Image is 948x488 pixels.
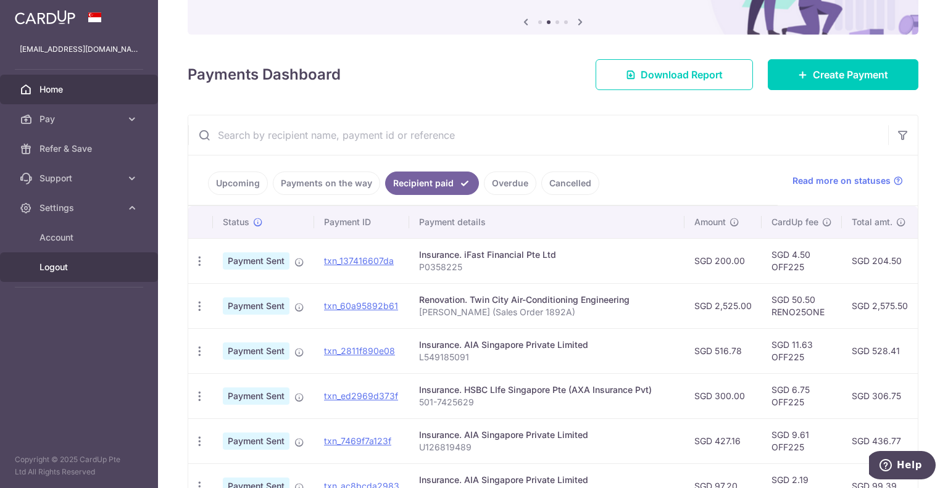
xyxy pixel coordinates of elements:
[762,418,842,463] td: SGD 9.61 OFF225
[385,172,479,195] a: Recipient paid
[842,373,920,418] td: SGD 306.75
[409,206,684,238] th: Payment details
[771,216,818,228] span: CardUp fee
[188,115,888,155] input: Search by recipient name, payment id or reference
[842,418,920,463] td: SGD 436.77
[223,432,289,450] span: Payment Sent
[792,175,891,187] span: Read more on statuses
[641,67,723,82] span: Download Report
[20,43,138,56] p: [EMAIL_ADDRESS][DOMAIN_NAME]
[15,10,75,25] img: CardUp
[324,300,398,311] a: txn_60a95892b61
[39,231,121,244] span: Account
[852,216,892,228] span: Total amt.
[869,451,936,482] iframe: Opens a widget where you can find more information
[223,297,289,315] span: Payment Sent
[419,261,675,273] p: P0358225
[762,283,842,328] td: SGD 50.50 RENO25ONE
[223,216,249,228] span: Status
[39,261,121,273] span: Logout
[419,429,675,441] div: Insurance. AIA Singapore Private Limited
[208,172,268,195] a: Upcoming
[223,252,289,270] span: Payment Sent
[762,238,842,283] td: SGD 4.50 OFF225
[39,143,121,155] span: Refer & Save
[39,202,121,214] span: Settings
[273,172,380,195] a: Payments on the way
[792,175,903,187] a: Read more on statuses
[419,294,675,306] div: Renovation. Twin City Air-Conditioning Engineering
[223,342,289,360] span: Payment Sent
[813,67,888,82] span: Create Payment
[324,345,395,356] a: txn_2811f890e08
[684,238,762,283] td: SGD 200.00
[694,216,726,228] span: Amount
[842,328,920,373] td: SGD 528.41
[419,351,675,363] p: L549185091
[419,339,675,351] div: Insurance. AIA Singapore Private Limited
[39,83,121,96] span: Home
[419,396,675,408] p: 501-7425629
[842,238,920,283] td: SGD 204.50
[842,283,920,328] td: SGD 2,575.50
[684,283,762,328] td: SGD 2,525.00
[762,328,842,373] td: SGD 11.63 OFF225
[762,373,842,418] td: SGD 6.75 OFF225
[541,172,599,195] a: Cancelled
[419,249,675,261] div: Insurance. iFast Financial Pte Ltd
[596,59,753,90] a: Download Report
[684,418,762,463] td: SGD 427.16
[188,64,341,86] h4: Payments Dashboard
[223,387,289,405] span: Payment Sent
[684,373,762,418] td: SGD 300.00
[419,441,675,453] p: U126819489
[324,255,394,266] a: txn_137416607da
[324,391,398,401] a: txn_ed2969d373f
[324,436,391,446] a: txn_7469f7a123f
[419,474,675,486] div: Insurance. AIA Singapore Private Limited
[419,306,675,318] p: [PERSON_NAME] (Sales Order 1892A)
[768,59,918,90] a: Create Payment
[39,113,121,125] span: Pay
[39,172,121,184] span: Support
[419,384,675,396] div: Insurance. HSBC LIfe Singapore Pte (AXA Insurance Pvt)
[684,328,762,373] td: SGD 516.78
[484,172,536,195] a: Overdue
[314,206,409,238] th: Payment ID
